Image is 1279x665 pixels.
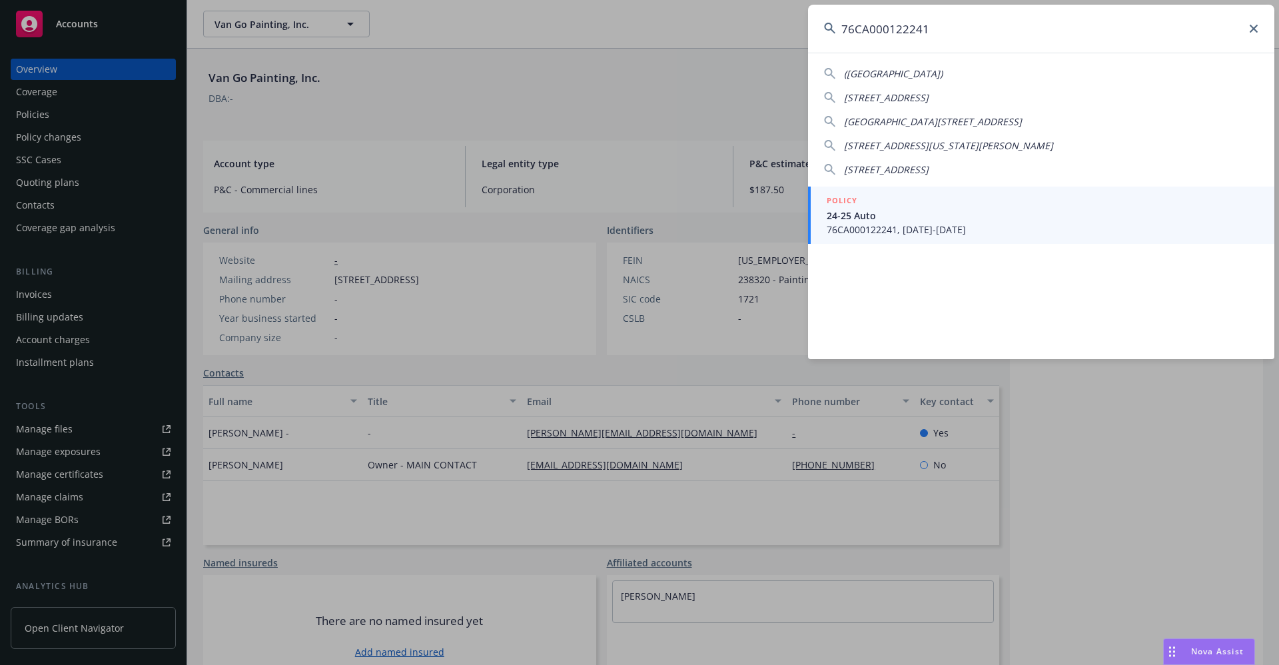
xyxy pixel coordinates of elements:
[1191,646,1244,657] span: Nova Assist
[844,67,943,80] span: ([GEOGRAPHIC_DATA])
[827,194,857,207] h5: POLICY
[1164,639,1180,664] div: Drag to move
[808,5,1274,53] input: Search...
[827,209,1258,223] span: 24-25 Auto
[844,163,929,176] span: [STREET_ADDRESS]
[844,139,1053,152] span: [STREET_ADDRESS][US_STATE][PERSON_NAME]
[1163,638,1255,665] button: Nova Assist
[844,91,929,104] span: [STREET_ADDRESS]
[808,187,1274,244] a: POLICY24-25 Auto76CA000122241, [DATE]-[DATE]
[827,223,1258,237] span: 76CA000122241, [DATE]-[DATE]
[844,115,1022,128] span: [GEOGRAPHIC_DATA][STREET_ADDRESS]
